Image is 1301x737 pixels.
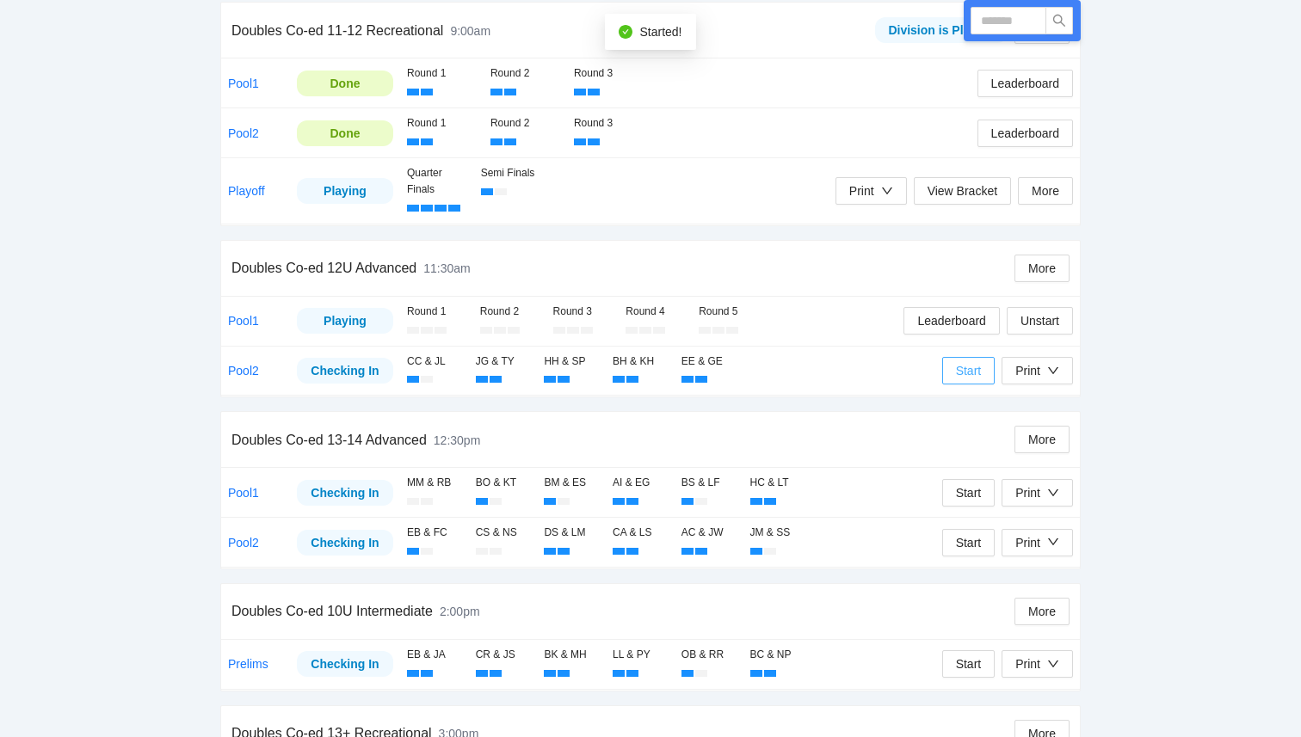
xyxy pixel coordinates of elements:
div: BH & KH [613,353,668,370]
span: down [1047,487,1059,499]
span: 12:30pm [434,433,480,447]
div: BO & KT [476,475,531,491]
div: EE & GE [681,353,737,370]
span: Start [956,361,982,380]
div: Round 4 [626,304,685,320]
button: View Bracket [914,177,1011,205]
span: 9:00am [450,24,490,38]
span: down [881,185,893,197]
span: check-circle [619,25,632,39]
div: HC & LT [750,475,805,491]
button: More [1018,177,1073,205]
div: Print [1015,483,1040,502]
div: BK & MH [544,647,599,663]
div: Checking In [310,361,380,380]
div: Round 3 [553,304,613,320]
div: Round 5 [699,304,758,320]
div: DS & LM [544,525,599,541]
div: CA & LS [613,525,668,541]
span: down [1047,658,1059,670]
div: CS & NS [476,525,531,541]
button: Leaderboard [977,120,1073,147]
span: More [1028,430,1056,449]
span: More [1028,259,1056,278]
div: Round 1 [407,115,477,132]
button: Start [942,479,996,507]
div: Checking In [310,654,380,673]
div: JM & SS [750,525,805,541]
div: Round 1 [407,304,466,320]
div: Checking In [310,483,380,502]
div: JG & TY [476,353,531,370]
a: Playoff [228,184,265,198]
div: Print [849,181,874,200]
div: Round 3 [574,115,644,132]
span: Doubles Co-ed 12U Advanced [231,261,416,275]
button: More [1014,598,1070,625]
span: Start [956,654,982,673]
button: Print [1002,529,1073,556]
button: Print [835,177,907,205]
span: Start [956,533,982,552]
span: Doubles Co-ed 10U Intermediate [231,604,433,618]
span: Leaderboard [991,124,1059,143]
div: Done [310,124,380,143]
div: EB & JA [407,647,462,663]
div: Semi Finals [481,165,541,181]
button: search [1045,7,1073,34]
span: Started! [639,25,681,39]
button: Print [1002,479,1073,507]
div: BM & ES [544,475,599,491]
button: Unstart [1007,307,1073,335]
button: Leaderboard [903,307,999,335]
button: Leaderboard [977,70,1073,97]
div: OB & RR [681,647,737,663]
span: search [1046,14,1072,28]
a: Pool1 [228,77,259,90]
div: CR & JS [476,647,531,663]
div: Print [1015,361,1040,380]
button: More [1014,255,1070,282]
button: Print [1002,650,1073,678]
div: AI & EG [613,475,668,491]
div: MM & RB [407,475,462,491]
div: Round 2 [480,304,540,320]
div: Done [310,74,380,93]
span: Doubles Co-ed 11-12 Recreational [231,23,443,38]
div: LL & PY [613,647,668,663]
button: Print [1002,357,1073,384]
div: Playing [310,181,380,200]
a: Pool2 [228,536,259,550]
a: Pool1 [228,314,259,328]
span: More [1028,602,1056,621]
div: HH & SP [544,353,599,370]
span: Start [956,483,982,502]
button: More [1014,426,1070,453]
div: Round 1 [407,65,477,82]
span: View Bracket [928,181,997,200]
a: Pool1 [228,486,259,500]
div: Division is Playing [888,21,995,40]
div: Quarter Finals [407,165,467,198]
button: Start [942,529,996,556]
div: Checking In [310,533,380,552]
span: Leaderboard [991,74,1059,93]
div: Round 2 [490,65,560,82]
div: Playing [310,311,380,330]
div: Round 3 [574,65,644,82]
div: BS & LF [681,475,737,491]
span: 2:00pm [440,605,480,618]
span: down [1047,536,1059,548]
div: CC & JL [407,353,462,370]
div: BC & NP [750,647,805,663]
div: EB & FC [407,525,462,541]
a: Pool2 [228,126,259,140]
button: Start [942,357,996,384]
span: More [1032,181,1059,200]
div: Round 2 [490,115,560,132]
a: Prelims [228,657,268,671]
span: Leaderboard [917,311,985,330]
span: down [1047,365,1059,377]
div: AC & JW [681,525,737,541]
span: Unstart [1020,311,1059,330]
